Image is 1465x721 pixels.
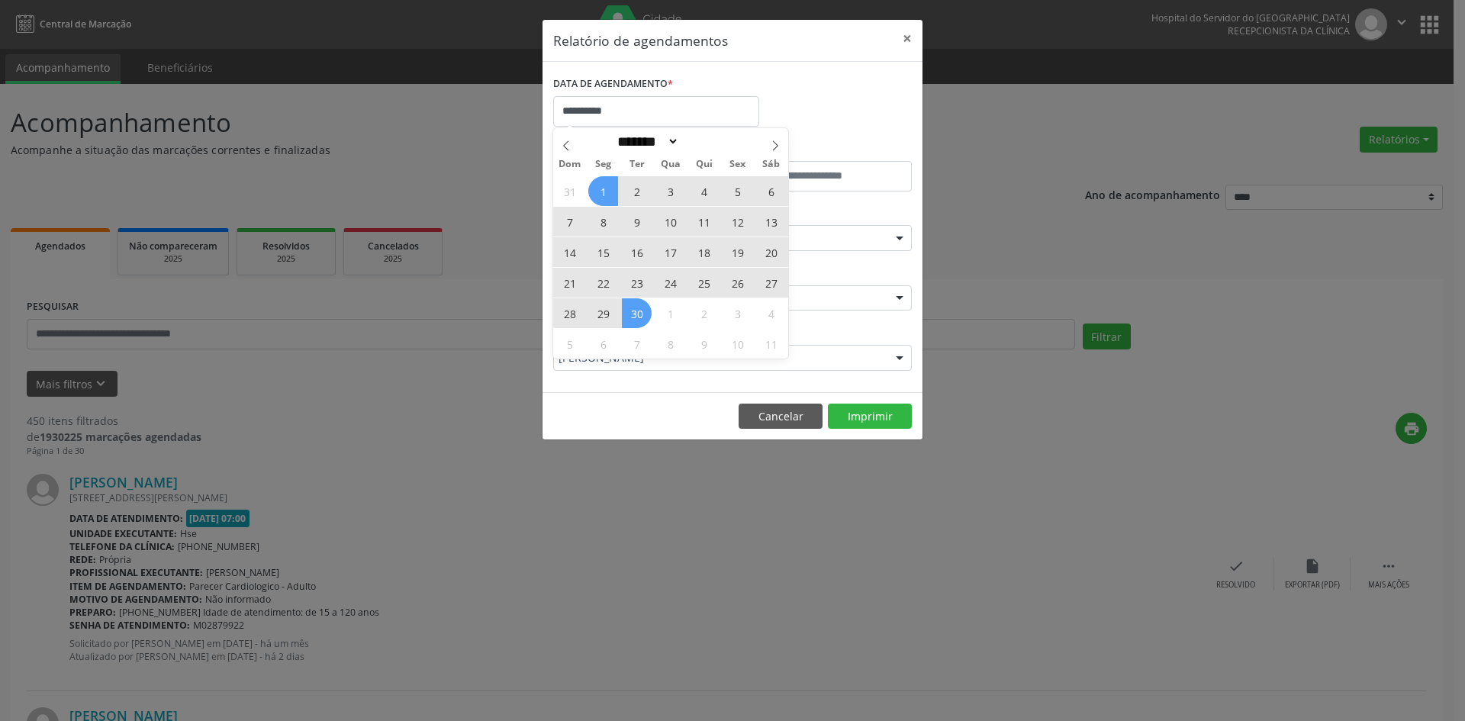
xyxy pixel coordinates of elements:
[756,298,786,328] span: Outubro 4, 2025
[655,237,685,267] span: Setembro 17, 2025
[622,268,652,298] span: Setembro 23, 2025
[622,176,652,206] span: Setembro 2, 2025
[588,329,618,359] span: Outubro 6, 2025
[689,237,719,267] span: Setembro 18, 2025
[892,20,922,57] button: Close
[756,207,786,237] span: Setembro 13, 2025
[723,298,752,328] span: Outubro 3, 2025
[654,159,687,169] span: Qua
[655,176,685,206] span: Setembro 3, 2025
[655,298,685,328] span: Outubro 1, 2025
[756,176,786,206] span: Setembro 6, 2025
[689,268,719,298] span: Setembro 25, 2025
[723,176,752,206] span: Setembro 5, 2025
[723,207,752,237] span: Setembro 12, 2025
[622,207,652,237] span: Setembro 9, 2025
[723,268,752,298] span: Setembro 26, 2025
[588,268,618,298] span: Setembro 22, 2025
[755,159,788,169] span: Sáb
[553,159,587,169] span: Dom
[555,268,584,298] span: Setembro 21, 2025
[612,134,679,150] select: Month
[553,72,673,96] label: DATA DE AGENDAMENTO
[679,134,729,150] input: Year
[655,329,685,359] span: Outubro 8, 2025
[689,298,719,328] span: Outubro 2, 2025
[555,237,584,267] span: Setembro 14, 2025
[587,159,620,169] span: Seg
[622,298,652,328] span: Setembro 30, 2025
[655,268,685,298] span: Setembro 24, 2025
[736,137,912,161] label: ATÉ
[622,237,652,267] span: Setembro 16, 2025
[721,159,755,169] span: Sex
[689,207,719,237] span: Setembro 11, 2025
[555,298,584,328] span: Setembro 28, 2025
[588,237,618,267] span: Setembro 15, 2025
[555,329,584,359] span: Outubro 5, 2025
[588,298,618,328] span: Setembro 29, 2025
[687,159,721,169] span: Qui
[655,207,685,237] span: Setembro 10, 2025
[622,329,652,359] span: Outubro 7, 2025
[588,207,618,237] span: Setembro 8, 2025
[756,237,786,267] span: Setembro 20, 2025
[689,176,719,206] span: Setembro 4, 2025
[723,237,752,267] span: Setembro 19, 2025
[756,329,786,359] span: Outubro 11, 2025
[739,404,823,430] button: Cancelar
[723,329,752,359] span: Outubro 10, 2025
[553,31,728,50] h5: Relatório de agendamentos
[588,176,618,206] span: Setembro 1, 2025
[555,176,584,206] span: Agosto 31, 2025
[689,329,719,359] span: Outubro 9, 2025
[828,404,912,430] button: Imprimir
[620,159,654,169] span: Ter
[756,268,786,298] span: Setembro 27, 2025
[555,207,584,237] span: Setembro 7, 2025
